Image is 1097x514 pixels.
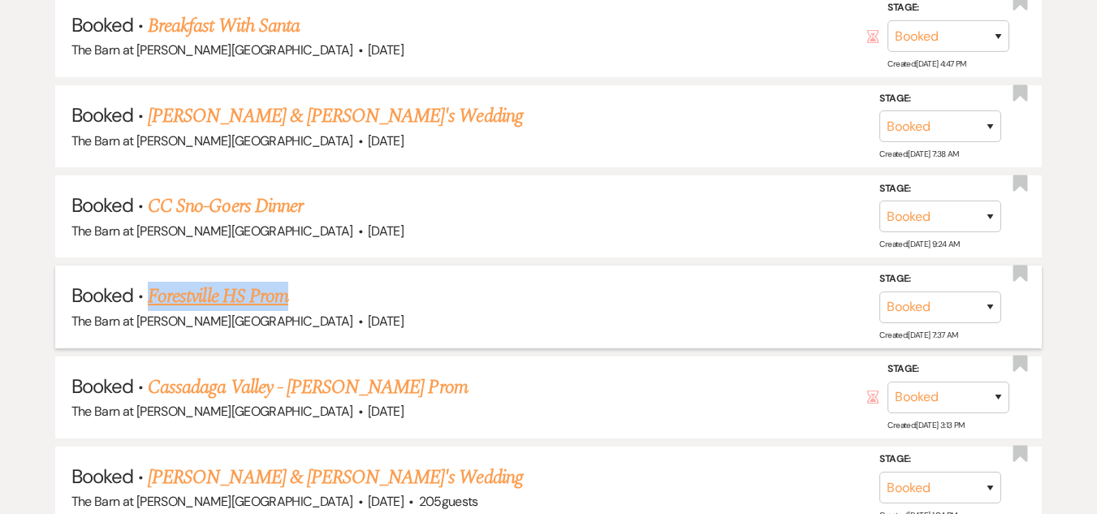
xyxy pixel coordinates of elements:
[71,192,133,218] span: Booked
[148,192,303,221] a: CC Sno-Goers Dinner
[368,493,404,510] span: [DATE]
[148,102,523,131] a: [PERSON_NAME] & [PERSON_NAME]'s Wedding
[368,222,404,240] span: [DATE]
[148,373,467,402] a: Cassadaga Valley - [PERSON_NAME] Prom
[888,58,965,69] span: Created: [DATE] 4:47 PM
[71,283,133,308] span: Booked
[71,41,353,58] span: The Barn at [PERSON_NAME][GEOGRAPHIC_DATA]
[71,102,133,127] span: Booked
[148,282,288,311] a: Forestville HS Prom
[879,90,1001,108] label: Stage:
[879,149,958,159] span: Created: [DATE] 7:38 AM
[71,313,353,330] span: The Barn at [PERSON_NAME][GEOGRAPHIC_DATA]
[879,180,1001,198] label: Stage:
[71,403,353,420] span: The Barn at [PERSON_NAME][GEOGRAPHIC_DATA]
[71,132,353,149] span: The Barn at [PERSON_NAME][GEOGRAPHIC_DATA]
[879,270,1001,288] label: Stage:
[888,361,1009,378] label: Stage:
[368,132,404,149] span: [DATE]
[71,374,133,399] span: Booked
[148,463,523,492] a: [PERSON_NAME] & [PERSON_NAME]'s Wedding
[368,403,404,420] span: [DATE]
[879,330,957,340] span: Created: [DATE] 7:37 AM
[368,313,404,330] span: [DATE]
[419,493,478,510] span: 205 guests
[71,222,353,240] span: The Barn at [PERSON_NAME][GEOGRAPHIC_DATA]
[879,451,1001,469] label: Stage:
[71,464,133,489] span: Booked
[71,493,353,510] span: The Barn at [PERSON_NAME][GEOGRAPHIC_DATA]
[879,239,959,249] span: Created: [DATE] 9:24 AM
[888,420,964,430] span: Created: [DATE] 3:13 PM
[71,12,133,37] span: Booked
[148,11,300,41] a: Breakfast With Santa
[368,41,404,58] span: [DATE]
